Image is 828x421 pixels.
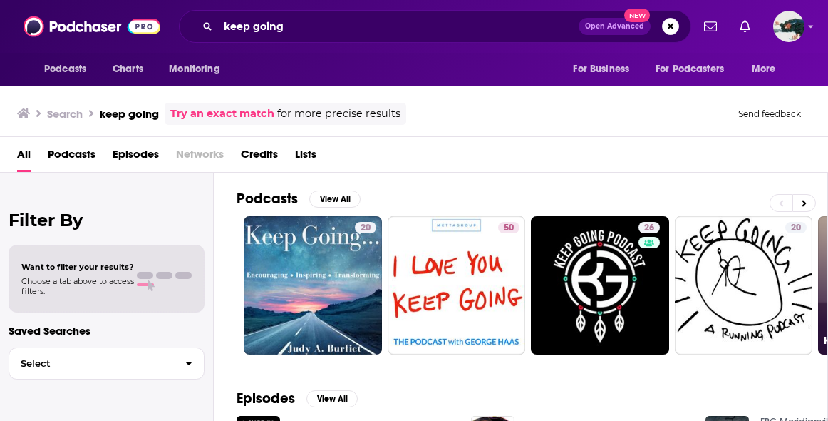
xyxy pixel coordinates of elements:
[785,222,807,233] a: 20
[244,216,382,355] a: 20
[306,390,358,407] button: View All
[742,56,794,83] button: open menu
[159,56,238,83] button: open menu
[579,18,651,35] button: Open AdvancedNew
[9,348,205,380] button: Select
[563,56,647,83] button: open menu
[9,359,174,368] span: Select
[24,13,160,40] img: Podchaser - Follow, Share and Rate Podcasts
[241,143,278,172] a: Credits
[277,106,400,122] span: for more precise results
[773,11,804,42] img: User Profile
[498,222,519,233] a: 50
[361,221,371,235] span: 20
[179,10,691,43] div: Search podcasts, credits, & more...
[791,221,801,235] span: 20
[624,9,650,22] span: New
[113,59,143,79] span: Charts
[21,262,134,272] span: Want to filter your results?
[646,56,745,83] button: open menu
[573,59,629,79] span: For Business
[34,56,105,83] button: open menu
[773,11,804,42] span: Logged in as fsg.publicity
[752,59,776,79] span: More
[44,59,86,79] span: Podcasts
[47,107,83,121] h3: Search
[295,143,316,172] a: Lists
[734,108,805,120] button: Send feedback
[355,222,376,233] a: 20
[585,23,644,30] span: Open Advanced
[388,216,526,355] a: 50
[773,11,804,42] button: Show profile menu
[21,276,134,296] span: Choose a tab above to access filters.
[170,106,274,122] a: Try an exact match
[48,143,95,172] a: Podcasts
[504,221,514,235] span: 50
[237,390,295,407] h2: Episodes
[237,190,298,208] h2: Podcasts
[237,390,358,407] a: EpisodesView All
[638,222,660,233] a: 26
[644,221,654,235] span: 26
[656,59,724,79] span: For Podcasters
[113,143,159,172] a: Episodes
[17,143,31,172] a: All
[237,190,361,208] a: PodcastsView All
[100,107,159,121] h3: keep going
[9,324,205,338] p: Saved Searches
[675,216,813,355] a: 20
[218,15,579,38] input: Search podcasts, credits, & more...
[169,59,219,79] span: Monitoring
[309,191,361,208] button: View All
[531,216,669,355] a: 26
[176,143,224,172] span: Networks
[9,210,205,230] h2: Filter By
[103,56,152,83] a: Charts
[734,14,756,39] a: Show notifications dropdown
[698,14,723,39] a: Show notifications dropdown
